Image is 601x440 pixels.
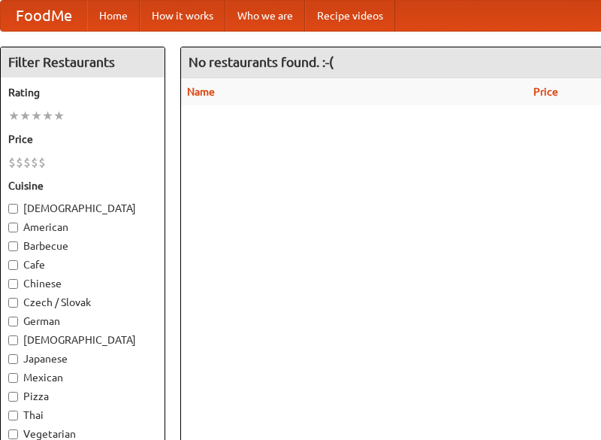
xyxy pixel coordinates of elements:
input: American [8,223,18,232]
input: Thai [8,411,18,420]
label: Thai [8,408,157,423]
a: Price [533,86,558,98]
label: Mexican [8,370,157,385]
li: ★ [8,108,20,124]
label: Czech / Slovak [8,295,157,310]
input: German [8,317,18,326]
input: [DEMOGRAPHIC_DATA] [8,335,18,345]
li: $ [16,154,23,171]
input: Cafe [8,260,18,270]
input: Japanese [8,354,18,364]
li: ★ [31,108,42,124]
label: [DEMOGRAPHIC_DATA] [8,201,157,216]
a: Who we are [225,1,305,31]
li: ★ [53,108,65,124]
input: [DEMOGRAPHIC_DATA] [8,204,18,214]
a: Recipe videos [305,1,395,31]
label: Barbecue [8,238,157,253]
label: Japanese [8,351,157,366]
a: Home [87,1,140,31]
ng-pluralize: No restaurants found. :-( [189,55,334,69]
li: $ [8,154,16,171]
li: ★ [20,108,31,124]
input: Czech / Slovak [8,298,18,308]
li: $ [38,154,46,171]
label: American [8,220,157,235]
li: $ [23,154,31,171]
a: Name [187,86,215,98]
a: How it works [140,1,225,31]
h5: Rating [8,85,157,100]
label: Cafe [8,257,157,272]
label: German [8,314,157,329]
input: Chinese [8,279,18,289]
label: Pizza [8,389,157,404]
input: Mexican [8,373,18,383]
input: Barbecue [8,241,18,251]
li: ★ [42,108,53,124]
li: $ [31,154,38,171]
input: Pizza [8,392,18,402]
h5: Cuisine [8,178,157,193]
input: Vegetarian [8,429,18,439]
label: Chinese [8,276,157,291]
h5: Price [8,132,157,147]
h4: Filter Restaurants [1,47,165,77]
a: FoodMe [1,1,87,31]
label: [DEMOGRAPHIC_DATA] [8,332,157,347]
